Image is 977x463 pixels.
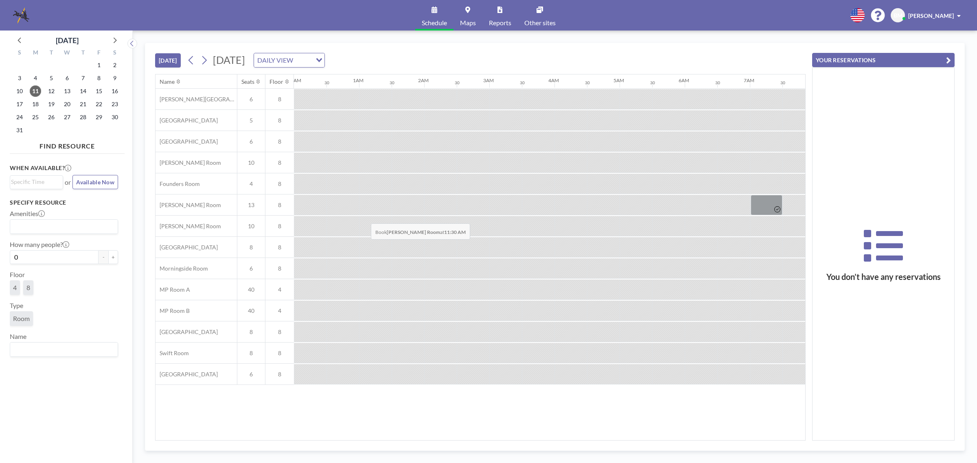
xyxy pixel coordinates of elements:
span: [PERSON_NAME] Room [156,223,221,230]
span: Wednesday, August 6, 2025 [61,72,73,84]
div: 1AM [353,77,364,83]
div: 30 [324,80,329,85]
div: [DATE] [56,35,79,46]
h3: Specify resource [10,199,118,206]
input: Search for option [11,344,113,355]
span: Room [13,314,30,323]
div: Name [160,78,175,85]
div: 30 [585,80,590,85]
span: or [65,178,71,186]
span: MP Room B [156,307,190,314]
span: Sunday, August 3, 2025 [14,72,25,84]
button: [DATE] [155,53,181,68]
input: Search for option [11,221,113,232]
span: Wednesday, August 13, 2025 [61,85,73,97]
span: Saturday, August 30, 2025 [109,111,120,123]
span: Tuesday, August 19, 2025 [46,98,57,110]
span: [PERSON_NAME] Room [156,201,221,209]
span: Tuesday, August 5, 2025 [46,72,57,84]
button: YOUR RESERVATIONS [812,53,955,67]
span: Sunday, August 10, 2025 [14,85,25,97]
input: Search for option [11,177,58,186]
span: BM [894,12,903,19]
div: F [91,48,107,59]
span: Book at [371,223,470,240]
span: 13 [237,201,265,209]
div: Search for option [10,220,118,234]
div: 5AM [613,77,624,83]
b: [PERSON_NAME] Room [387,229,440,235]
span: [GEOGRAPHIC_DATA] [156,371,218,378]
h3: You don’t have any reservations [813,272,954,282]
span: Morningside Room [156,265,208,272]
span: 8 [265,117,294,124]
label: Amenities [10,210,45,218]
span: 10 [237,223,265,230]
span: [GEOGRAPHIC_DATA] [156,138,218,145]
span: Saturday, August 2, 2025 [109,59,120,71]
span: Founders Room [156,180,200,188]
span: Sunday, August 24, 2025 [14,111,25,123]
label: Name [10,332,26,341]
div: Search for option [10,176,63,188]
span: 8 [26,284,30,292]
span: Saturday, August 16, 2025 [109,85,120,97]
span: DAILY VIEW [256,55,295,66]
span: Monday, August 25, 2025 [30,111,41,123]
div: 30 [520,80,525,85]
span: 8 [265,138,294,145]
span: 6 [237,138,265,145]
label: Type [10,301,23,310]
span: MP Room A [156,286,190,293]
h4: FIND RESOURCE [10,139,125,150]
span: 8 [265,180,294,188]
div: 7AM [744,77,754,83]
span: 8 [265,349,294,357]
span: 8 [265,201,294,209]
span: Tuesday, August 12, 2025 [46,85,57,97]
span: 4 [265,307,294,314]
span: 4 [265,286,294,293]
span: Tuesday, August 26, 2025 [46,111,57,123]
span: [GEOGRAPHIC_DATA] [156,117,218,124]
span: Sunday, August 31, 2025 [14,124,25,136]
div: 30 [650,80,655,85]
div: S [107,48,123,59]
div: 30 [455,80,460,85]
span: 8 [265,244,294,251]
div: 12AM [288,77,301,83]
input: Search for option [296,55,311,66]
span: Maps [460,20,476,26]
button: + [108,250,118,264]
span: 40 [237,286,265,293]
span: 8 [237,328,265,336]
span: Schedule [422,20,447,26]
span: 8 [265,371,294,378]
div: Floor [269,78,283,85]
div: 2AM [418,77,429,83]
div: 30 [780,80,785,85]
div: W [59,48,75,59]
div: 6AM [679,77,689,83]
span: Thursday, August 28, 2025 [77,111,89,123]
span: [PERSON_NAME][GEOGRAPHIC_DATA] [156,96,237,103]
b: 11:30 AM [444,229,466,235]
div: 30 [390,80,394,85]
span: 4 [13,284,17,292]
span: Monday, August 18, 2025 [30,98,41,110]
span: 6 [237,371,265,378]
span: 5 [237,117,265,124]
span: Sunday, August 17, 2025 [14,98,25,110]
div: S [12,48,28,59]
span: 40 [237,307,265,314]
span: Thursday, August 7, 2025 [77,72,89,84]
div: Seats [241,78,254,85]
span: 6 [237,265,265,272]
span: 8 [265,328,294,336]
div: 3AM [483,77,494,83]
span: 8 [265,96,294,103]
span: Wednesday, August 20, 2025 [61,98,73,110]
img: organization-logo [13,7,29,24]
span: Monday, August 11, 2025 [30,85,41,97]
span: [GEOGRAPHIC_DATA] [156,328,218,336]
